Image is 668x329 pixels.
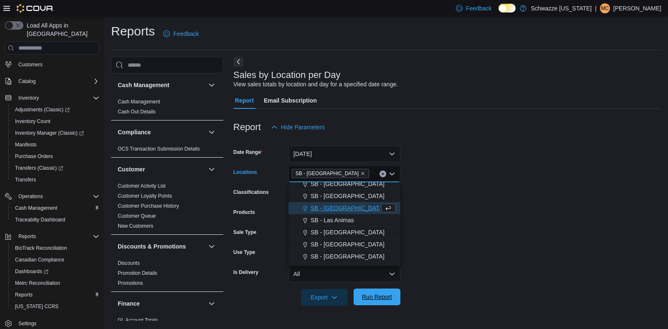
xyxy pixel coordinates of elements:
[15,231,99,241] span: Reports
[288,146,400,162] button: [DATE]
[311,252,385,261] span: SB - [GEOGRAPHIC_DATA]
[15,268,48,275] span: Dashboards
[118,280,143,286] a: Promotions
[466,4,491,13] span: Feedback
[8,127,103,139] a: Inventory Manager (Classic)
[118,128,151,136] h3: Compliance
[288,202,400,214] button: SB - [GEOGRAPHIC_DATA]
[288,251,400,263] button: SB - [GEOGRAPHIC_DATA]
[498,4,516,13] input: Dark Mode
[8,242,103,254] button: BioTrack Reconciliation
[12,278,99,288] span: Metrc Reconciliation
[111,23,155,40] h1: Reports
[118,260,140,266] a: Discounts
[15,318,99,329] span: Settings
[118,242,205,251] button: Discounts & Promotions
[12,215,68,225] a: Traceabilty Dashboard
[111,97,223,120] div: Cash Management
[531,3,592,13] p: Schwazze [US_STATE]
[288,263,400,275] button: SB - Niwot
[118,213,156,219] span: Customer Queue
[15,280,60,286] span: Metrc Reconciliation
[233,269,258,276] label: Is Delivery
[292,169,369,178] span: SB - Highlands
[18,193,43,200] span: Operations
[311,228,385,236] span: SB - [GEOGRAPHIC_DATA]
[111,258,223,291] div: Discounts & Promotions
[12,203,99,213] span: Cash Management
[118,213,156,219] a: Customer Queue
[15,76,99,86] span: Catalog
[233,209,255,216] label: Products
[288,178,400,190] button: SB - [GEOGRAPHIC_DATA]
[233,149,263,156] label: Date Range
[8,162,103,174] a: Transfers (Classic)
[118,242,186,251] h3: Discounts & Promotions
[118,317,158,323] a: GL Account Totals
[118,108,156,115] span: Cash Out Details
[207,127,217,137] button: Compliance
[207,164,217,174] button: Customer
[12,163,66,173] a: Transfers (Classic)
[288,266,400,282] button: All
[311,240,385,249] span: SB - [GEOGRAPHIC_DATA]
[118,165,145,173] h3: Customer
[311,216,354,224] span: SB - Las Animas
[281,123,325,131] span: Hide Parameters
[8,289,103,301] button: Reports
[118,81,170,89] h3: Cash Management
[2,231,103,242] button: Reports
[12,116,54,126] a: Inventory Count
[8,151,103,162] button: Purchase Orders
[17,4,54,13] img: Cova
[15,118,51,125] span: Inventory Count
[311,180,385,188] span: SB - [GEOGRAPHIC_DATA]
[118,223,153,229] span: New Customers
[233,122,261,132] h3: Report
[118,270,157,276] span: Promotion Details
[233,57,243,67] button: Next
[118,280,143,286] span: Promotions
[173,30,199,38] span: Feedback
[233,70,341,80] h3: Sales by Location per Day
[15,76,39,86] button: Catalog
[8,266,103,277] a: Dashboards
[12,163,99,173] span: Transfers (Classic)
[2,58,103,70] button: Customers
[160,25,202,42] a: Feedback
[8,254,103,266] button: Canadian Compliance
[23,21,99,38] span: Load All Apps in [GEOGRAPHIC_DATA]
[12,140,40,150] a: Manifests
[12,128,99,138] span: Inventory Manager (Classic)
[601,3,609,13] span: MC
[2,75,103,87] button: Catalog
[15,191,99,201] span: Operations
[264,92,317,109] span: Email Subscription
[268,119,328,136] button: Hide Parameters
[12,175,99,185] span: Transfers
[118,183,166,189] span: Customer Activity List
[12,215,99,225] span: Traceabilty Dashboard
[118,99,160,105] a: Cash Management
[118,128,205,136] button: Compliance
[118,165,205,173] button: Customer
[118,146,200,152] span: OCS Transaction Submission Details
[15,60,46,70] a: Customers
[8,104,103,116] a: Adjustments (Classic)
[15,59,99,70] span: Customers
[296,169,359,178] span: SB - [GEOGRAPHIC_DATA]
[15,205,57,211] span: Cash Management
[15,176,36,183] span: Transfers
[18,233,36,240] span: Reports
[15,130,84,136] span: Inventory Manager (Classic)
[12,151,56,161] a: Purchase Orders
[288,190,400,202] button: SB - [GEOGRAPHIC_DATA]
[12,266,52,276] a: Dashboards
[15,153,53,160] span: Purchase Orders
[118,299,205,308] button: Finance
[15,141,36,148] span: Manifests
[8,116,103,127] button: Inventory Count
[311,192,385,200] span: SB - [GEOGRAPHIC_DATA]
